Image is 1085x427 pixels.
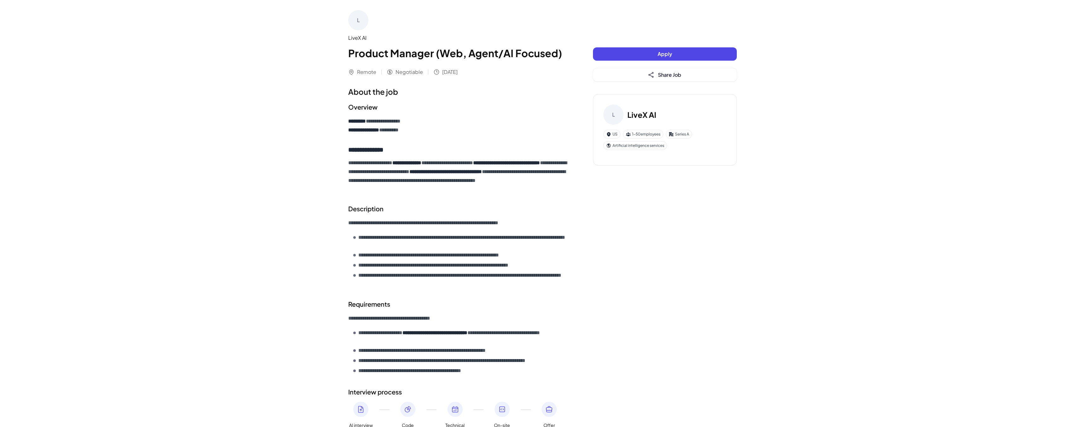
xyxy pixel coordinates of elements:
h2: Requirements [348,299,568,309]
div: 1-50 employees [623,130,663,139]
button: Share Job [593,68,737,81]
span: Apply [658,51,672,57]
div: LiveX AI [348,34,568,42]
div: L [603,105,624,125]
button: Apply [593,47,737,61]
div: Artificial intelligence services [603,141,667,150]
h1: Product Manager (Web, Agent/AI Focused) [348,45,568,61]
h2: Interview process [348,387,568,397]
span: Negotiable [396,68,423,76]
h2: Description [348,204,568,213]
div: Series A [666,130,692,139]
div: L [348,10,368,30]
h2: Overview [348,102,568,112]
span: Share Job [658,71,681,78]
div: US [603,130,620,139]
h1: About the job [348,86,568,97]
span: [DATE] [442,68,458,76]
h3: LiveX AI [627,109,656,120]
span: Remote [357,68,376,76]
